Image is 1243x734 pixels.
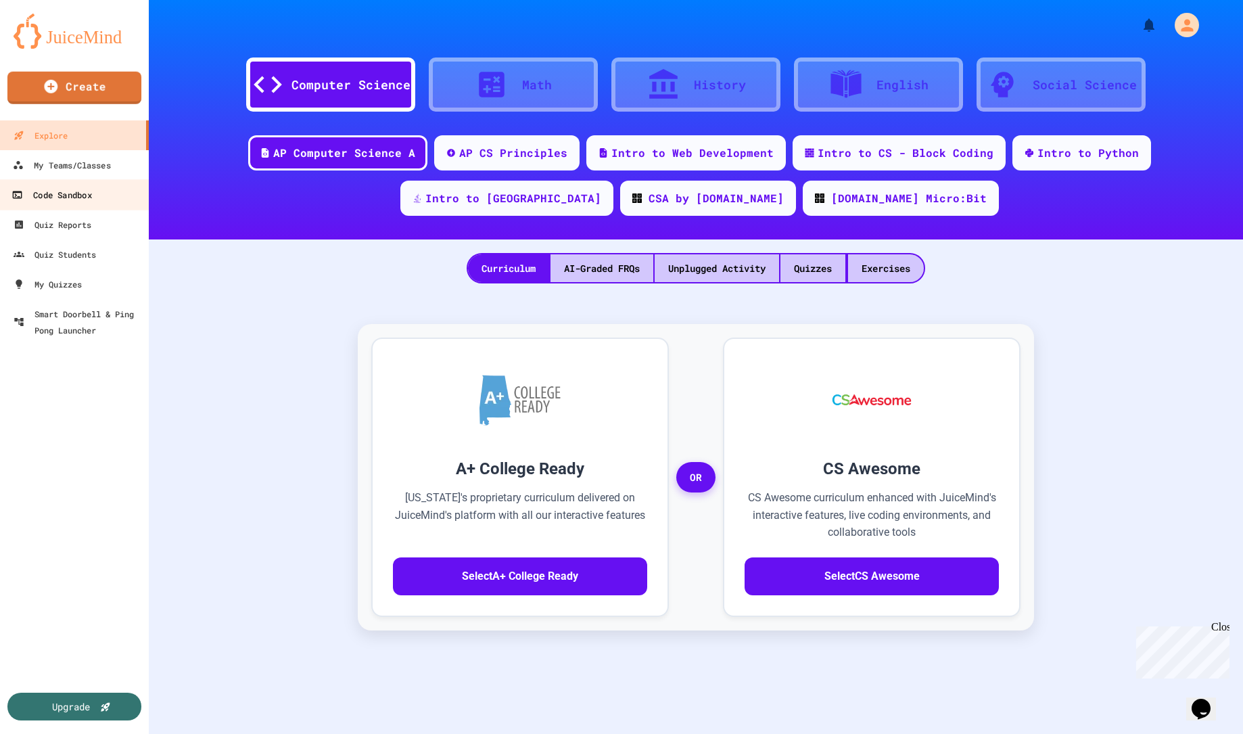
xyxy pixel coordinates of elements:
div: Social Science [1033,76,1137,94]
div: AP Computer Science A [273,145,415,161]
div: Code Sandbox [11,187,91,204]
div: Upgrade [52,699,90,714]
div: Intro to Python [1037,145,1139,161]
img: A+ College Ready [479,375,561,426]
div: History [694,76,746,94]
img: CS Awesome [819,359,925,440]
iframe: chat widget [1131,621,1229,679]
h3: CS Awesome [745,457,999,481]
div: Unplugged Activity [655,254,779,282]
div: Chat with us now!Close [5,5,93,86]
div: Smart Doorbell & Ping Pong Launcher [14,306,143,338]
span: OR [676,462,716,493]
div: Computer Science [291,76,411,94]
div: Quizzes [780,254,845,282]
img: CODE_logo_RGB.png [815,193,824,203]
div: My Notifications [1116,14,1160,37]
div: [DOMAIN_NAME] Micro:Bit [831,190,987,206]
div: Math [522,76,552,94]
p: [US_STATE]'s proprietary curriculum delivered on JuiceMind's platform with all our interactive fe... [393,489,647,541]
div: Intro to Web Development [611,145,774,161]
button: SelectCS Awesome [745,557,999,595]
iframe: chat widget [1186,680,1229,720]
div: Quiz Reports [14,216,91,233]
div: Explore [14,127,68,143]
div: English [876,76,929,94]
div: Quiz Students [14,246,96,262]
div: My Teams/Classes [13,157,111,173]
h3: A+ College Ready [393,457,647,481]
p: CS Awesome curriculum enhanced with JuiceMind's interactive features, live coding environments, a... [745,489,999,541]
div: Curriculum [468,254,549,282]
img: logo-orange.svg [14,14,135,49]
button: SelectA+ College Ready [393,557,647,595]
div: CSA by [DOMAIN_NAME] [649,190,784,206]
img: CODE_logo_RGB.png [632,193,642,203]
div: Intro to CS - Block Coding [818,145,993,161]
div: AP CS Principles [459,145,567,161]
a: Create [7,72,141,104]
div: My Account [1160,9,1202,41]
div: My Quizzes [14,276,82,292]
div: Exercises [848,254,924,282]
div: AI-Graded FRQs [550,254,653,282]
div: Intro to [GEOGRAPHIC_DATA] [425,190,601,206]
